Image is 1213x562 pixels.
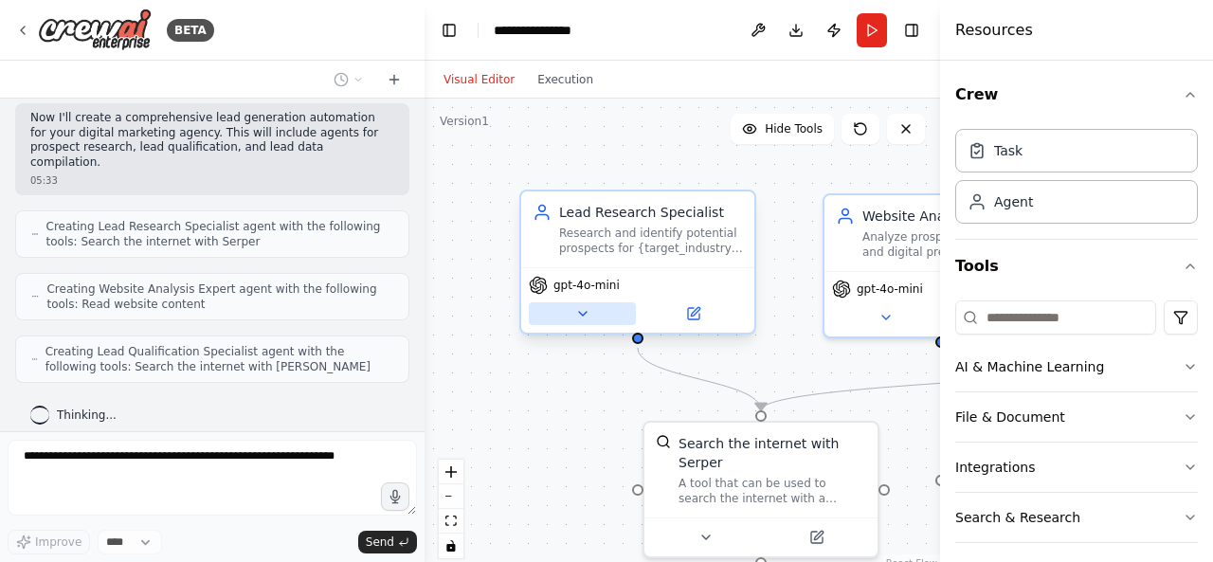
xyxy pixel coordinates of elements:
button: zoom out [439,484,463,509]
div: Research and identify potential prospects for {target_industry} businesses that could benefit fro... [559,226,743,256]
button: Switch to previous chat [326,68,371,91]
button: Search & Research [955,493,1198,542]
div: Analyze prospects' websites and digital presence to identify specific marketing gaps, opportuniti... [862,229,1046,260]
button: Hide right sidebar [898,17,925,44]
div: Agent [994,192,1033,211]
button: Improve [8,530,90,554]
div: Website Analysis ExpertAnalyze prospects' websites and digital presence to identify specific mark... [823,193,1059,338]
button: Visual Editor [432,68,526,91]
button: zoom in [439,460,463,484]
button: Integrations [955,443,1198,492]
div: BETA [167,19,214,42]
span: Thinking... [57,408,117,423]
span: Creating Lead Qualification Specialist agent with the following tools: Search the internet with [... [45,344,393,374]
div: Website Analysis Expert [862,207,1046,226]
div: Lead Research SpecialistResearch and identify potential prospects for {target_industry} businesse... [519,193,756,338]
img: SerperDevTool [656,434,671,449]
button: Crew [955,68,1198,121]
span: Improve [35,535,81,550]
button: Hide left sidebar [436,17,462,44]
span: gpt-4o-mini [857,281,923,297]
span: gpt-4o-mini [553,278,620,293]
img: Logo [38,9,152,51]
button: Start a new chat [379,68,409,91]
button: Execution [526,68,605,91]
span: Hide Tools [765,121,823,136]
button: Open in side panel [640,302,747,325]
button: Click to speak your automation idea [381,482,409,511]
button: Open in side panel [763,526,870,549]
g: Edge from dee27f93-e360-4a1e-8720-5957a0e7bbce to c44cadbb-0764-48aa-af8d-23ad3602e5f5 [628,348,770,410]
span: Creating Website Analysis Expert agent with the following tools: Read website content [46,281,393,312]
div: Lead Research Specialist [559,203,743,222]
div: 05:33 [30,173,394,188]
button: Tools [955,240,1198,293]
div: A tool that can be used to search the internet with a search_query. Supports different search typ... [679,476,866,506]
div: Crew [955,121,1198,239]
span: Creating Lead Research Specialist agent with the following tools: Search the internet with Serper [46,219,393,249]
div: Task [994,141,1023,160]
span: Send [366,535,394,550]
g: Edge from 5ab95a38-76cf-4470-a9b6-6b889e42c547 to 114bc57f-45e0-4148-bf58-56671b4dfadb [932,348,1074,410]
button: Send [358,531,417,553]
button: File & Document [955,392,1198,442]
button: AI & Machine Learning [955,342,1198,391]
button: Hide Tools [731,114,834,144]
div: Version 1 [440,114,489,129]
h4: Resources [955,19,1033,42]
div: React Flow controls [439,460,463,558]
p: Now I'll create a comprehensive lead generation automation for your digital marketing agency. Thi... [30,111,394,170]
div: SerperDevToolSearch the internet with SerperA tool that can be used to search the internet with a... [643,421,879,558]
button: fit view [439,509,463,534]
nav: breadcrumb [494,21,588,40]
button: toggle interactivity [439,534,463,558]
div: Search the internet with Serper [679,434,866,472]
